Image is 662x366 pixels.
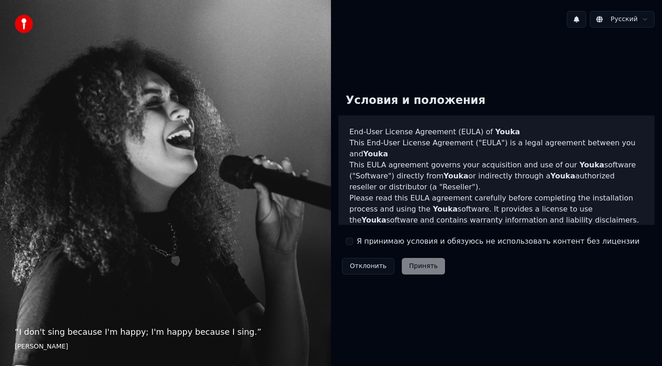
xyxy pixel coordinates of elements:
[349,126,644,137] h3: End-User License Agreement (EULA) of
[349,137,644,160] p: This End-User License Agreement ("EULA") is a legal agreement between you and
[15,15,33,33] img: youka
[349,193,644,226] p: Please read this EULA agreement carefully before completing the installation process and using th...
[444,172,468,180] span: Youka
[15,342,316,351] footer: [PERSON_NAME]
[361,216,386,224] span: Youka
[550,172,575,180] span: Youka
[338,86,493,115] div: Условия и положения
[579,160,604,169] span: Youka
[342,258,394,274] button: Отклонить
[349,160,644,193] p: This EULA agreement governs your acquisition and use of our software ("Software") directly from o...
[495,127,520,136] span: Youka
[433,205,457,213] span: Youka
[15,326,316,338] p: “ I don't sing because I'm happy; I'm happy because I sing. ”
[363,149,388,158] span: Youka
[357,236,639,247] label: Я принимаю условия и обязуюсь не использовать контент без лицензии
